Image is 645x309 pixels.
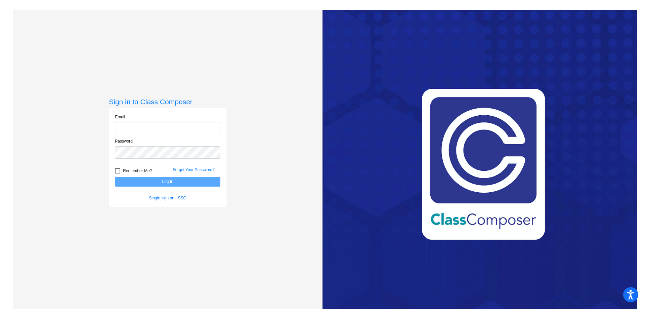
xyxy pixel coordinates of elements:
span: Remember Me? [123,167,152,175]
button: Log In [115,177,220,187]
h3: Sign in to Class Composer [109,98,226,106]
label: Password [115,138,133,144]
a: Forgot Your Password? [173,167,215,172]
label: Email [115,114,125,120]
a: Single sign on - SSO [149,196,186,200]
